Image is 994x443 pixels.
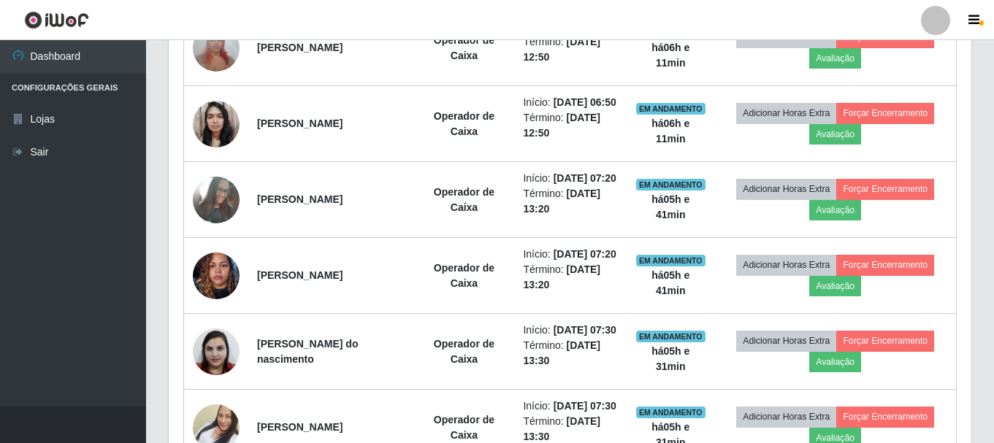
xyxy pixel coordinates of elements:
button: Adicionar Horas Extra [736,255,836,275]
img: 1682003136750.jpeg [193,320,240,382]
strong: Operador de Caixa [434,34,494,61]
time: [DATE] 06:50 [554,96,616,108]
button: Forçar Encerramento [836,103,934,123]
li: Término: [523,338,618,369]
strong: Operador de Caixa [434,262,494,289]
button: Avaliação [809,352,861,372]
time: [DATE] 07:30 [554,324,616,336]
strong: [PERSON_NAME] do nascimento [257,338,358,365]
img: 1725135374051.jpeg [193,168,240,231]
strong: Operador de Caixa [434,414,494,441]
span: EM ANDAMENTO [636,255,706,266]
button: Forçar Encerramento [836,179,934,199]
time: [DATE] 07:20 [554,172,616,184]
li: Início: [523,398,618,414]
strong: [PERSON_NAME] [257,193,343,205]
button: Forçar Encerramento [836,255,934,275]
strong: [PERSON_NAME] [257,421,343,433]
button: Avaliação [809,48,861,69]
button: Adicionar Horas Extra [736,331,836,351]
li: Início: [523,171,618,186]
button: Avaliação [809,276,861,296]
button: Adicionar Horas Extra [736,103,836,123]
button: Forçar Encerramento [836,331,934,351]
img: CoreUI Logo [24,11,89,29]
button: Avaliação [809,200,861,220]
button: Forçar Encerramento [836,407,934,427]
li: Término: [523,110,618,141]
time: [DATE] 07:20 [554,248,616,260]
strong: há 06 h e 11 min [651,118,689,145]
strong: [PERSON_NAME] [257,118,343,129]
img: 1734465947432.jpeg [193,244,240,307]
button: Adicionar Horas Extra [736,179,836,199]
span: EM ANDAMENTO [636,331,706,342]
strong: Operador de Caixa [434,186,494,213]
li: Término: [523,34,618,65]
img: 1722880664865.jpeg [193,17,240,79]
li: Início: [523,247,618,262]
strong: Operador de Caixa [434,110,494,137]
span: EM ANDAMENTO [636,407,706,418]
strong: [PERSON_NAME] [257,269,343,281]
button: Adicionar Horas Extra [736,407,836,427]
button: Avaliação [809,124,861,145]
span: EM ANDAMENTO [636,103,706,115]
strong: [PERSON_NAME] [257,42,343,53]
time: [DATE] 07:30 [554,400,616,412]
li: Início: [523,323,618,338]
strong: Operador de Caixa [434,338,494,365]
strong: há 05 h e 41 min [651,193,689,220]
strong: há 05 h e 41 min [651,269,689,296]
span: EM ANDAMENTO [636,179,706,190]
strong: há 06 h e 11 min [651,42,689,69]
strong: há 05 h e 31 min [651,345,689,372]
li: Início: [523,95,618,110]
li: Término: [523,262,618,293]
li: Término: [523,186,618,217]
img: 1736008247371.jpeg [193,93,240,155]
